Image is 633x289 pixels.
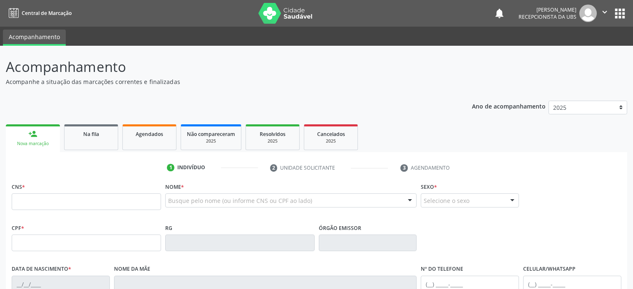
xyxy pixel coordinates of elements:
[165,180,184,193] label: Nome
[421,263,463,276] label: Nº do Telefone
[421,180,437,193] label: Sexo
[3,30,66,46] a: Acompanhamento
[579,5,597,22] img: img
[319,222,361,235] label: Órgão emissor
[494,7,505,19] button: notifications
[177,164,205,171] div: Indivíduo
[12,263,71,276] label: Data de nascimento
[317,131,345,138] span: Cancelados
[613,6,627,21] button: apps
[114,263,150,276] label: Nome da mãe
[12,141,54,147] div: Nova marcação
[600,7,609,17] i: 
[597,5,613,22] button: 
[83,131,99,138] span: Na fila
[519,6,576,13] div: [PERSON_NAME]
[260,131,285,138] span: Resolvidos
[6,6,72,20] a: Central de Marcação
[136,131,163,138] span: Agendados
[6,57,441,77] p: Acompanhamento
[6,77,441,86] p: Acompanhe a situação das marcações correntes e finalizadas
[165,222,172,235] label: RG
[472,101,546,111] p: Ano de acompanhamento
[28,129,37,138] div: person_add
[424,196,469,205] span: Selecione o sexo
[12,222,24,235] label: CPF
[187,131,235,138] span: Não compareceram
[168,196,312,205] span: Busque pelo nome (ou informe CNS ou CPF ao lado)
[22,10,72,17] span: Central de Marcação
[12,180,25,193] label: CNS
[167,164,174,171] div: 1
[519,13,576,20] span: Recepcionista da UBS
[310,138,352,144] div: 2025
[187,138,235,144] div: 2025
[252,138,293,144] div: 2025
[523,263,576,276] label: Celular/WhatsApp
